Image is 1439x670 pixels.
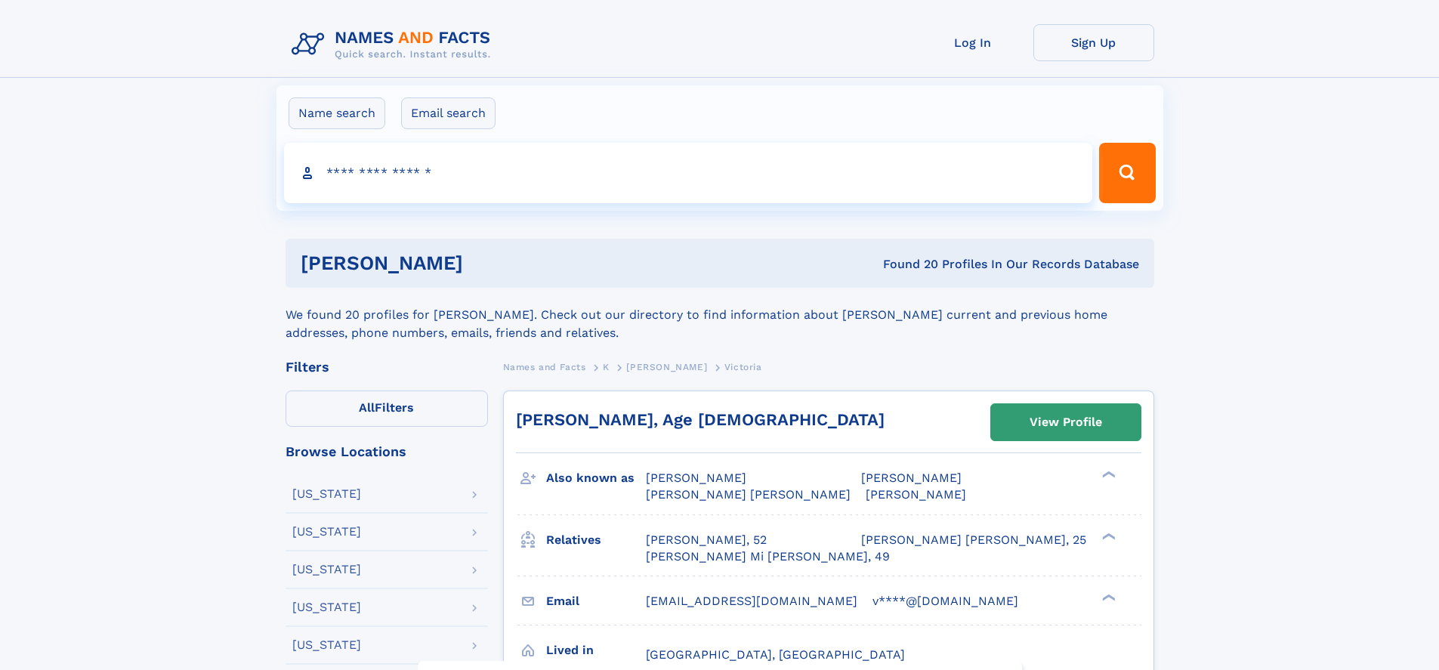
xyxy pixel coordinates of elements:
a: [PERSON_NAME] [626,357,707,376]
span: All [359,400,375,415]
a: [PERSON_NAME] [PERSON_NAME], 25 [861,532,1086,548]
a: K [603,357,610,376]
span: [EMAIL_ADDRESS][DOMAIN_NAME] [646,594,857,608]
div: ❯ [1098,470,1116,480]
button: Search Button [1099,143,1155,203]
div: ❯ [1098,531,1116,541]
a: [PERSON_NAME], 52 [646,532,767,548]
a: [PERSON_NAME] Mi [PERSON_NAME], 49 [646,548,890,565]
a: [PERSON_NAME], Age [DEMOGRAPHIC_DATA] [516,410,885,429]
label: Filters [286,391,488,427]
span: [PERSON_NAME] [866,487,966,502]
h3: Lived in [546,638,646,663]
input: search input [284,143,1093,203]
h3: Also known as [546,465,646,491]
label: Email search [401,97,496,129]
a: Sign Up [1033,24,1154,61]
div: [US_STATE] [292,526,361,538]
div: Found 20 Profiles In Our Records Database [673,256,1139,273]
h1: [PERSON_NAME] [301,254,673,273]
span: [GEOGRAPHIC_DATA], [GEOGRAPHIC_DATA] [646,647,905,662]
a: Log In [912,24,1033,61]
span: K [603,362,610,372]
h3: Email [546,588,646,614]
div: [US_STATE] [292,601,361,613]
div: Filters [286,360,488,374]
img: Logo Names and Facts [286,24,503,65]
label: Name search [289,97,385,129]
div: [US_STATE] [292,563,361,576]
a: Names and Facts [503,357,586,376]
div: [US_STATE] [292,488,361,500]
div: We found 20 profiles for [PERSON_NAME]. Check out our directory to find information about [PERSON... [286,288,1154,342]
a: View Profile [991,404,1141,440]
div: [US_STATE] [292,639,361,651]
div: View Profile [1030,405,1102,440]
span: [PERSON_NAME] [PERSON_NAME] [646,487,851,502]
div: Browse Locations [286,445,488,459]
h3: Relatives [546,527,646,553]
span: Victoria [724,362,762,372]
span: [PERSON_NAME] [861,471,962,485]
span: [PERSON_NAME] [626,362,707,372]
span: [PERSON_NAME] [646,471,746,485]
div: ❯ [1098,592,1116,602]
